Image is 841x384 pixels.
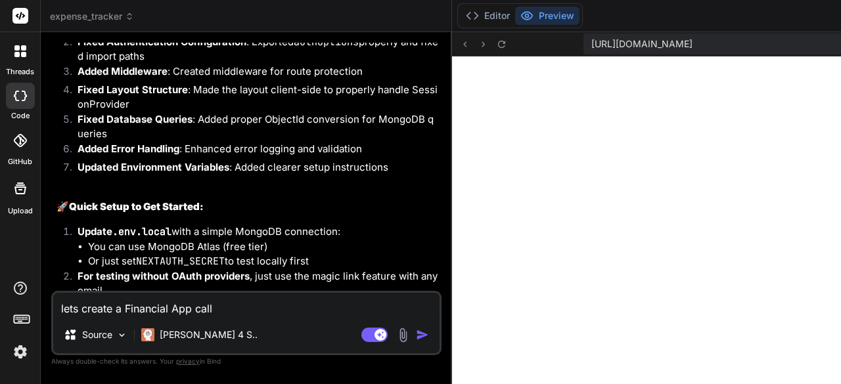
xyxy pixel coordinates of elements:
[78,113,193,125] strong: Fixed Database Queries
[67,112,439,142] li: : Added proper ObjectId conversion for MongoDB queries
[141,328,154,341] img: Claude 4 Sonnet
[88,254,439,269] li: Or just set to test locally first
[88,240,439,255] li: You can use MongoDB Atlas (free tier)
[515,7,580,25] button: Preview
[78,161,229,173] strong: Updated Environment Variables
[78,224,439,240] p: with a simple MongoDB connection:
[78,142,179,155] strong: Added Error Handling
[78,270,250,282] strong: For testing without OAuth providers
[67,64,439,83] li: : Created middleware for route protection
[9,341,32,363] img: settings
[67,35,439,64] li: : Exported properly and fixed import paths
[78,65,168,77] strong: Added Middleware
[8,156,32,167] label: GitHub
[78,35,246,48] strong: Fixed Authentication Configuration
[6,66,34,77] label: threads
[461,7,515,25] button: Editor
[67,160,439,179] li: : Added clearer setup instructions
[67,83,439,112] li: : Made the layout client-side to properly handle SessionProvider
[591,37,693,51] span: [URL][DOMAIN_NAME]
[176,357,200,365] span: privacy
[294,35,359,49] code: authOptions
[112,225,171,238] code: .env.local
[57,200,439,215] h2: 🚀
[11,110,30,121] label: code
[160,328,258,341] p: [PERSON_NAME] 4 S..
[396,328,411,343] img: attachment
[69,200,204,213] strong: Quick Setup to Get Started:
[51,355,442,368] p: Always double-check its answers. Your in Bind
[82,328,112,341] p: Source
[53,293,440,316] textarea: lets create a Financial App cal
[136,255,225,268] code: NEXTAUTH_SECRET
[416,328,429,341] img: icon
[8,205,33,217] label: Upload
[116,330,127,341] img: Pick Models
[78,269,439,299] p: , just use the magic link feature with any email
[67,142,439,160] li: : Enhanced error logging and validation
[78,225,171,238] strong: Update
[50,10,134,23] span: expense_tracker
[78,83,188,96] strong: Fixed Layout Structure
